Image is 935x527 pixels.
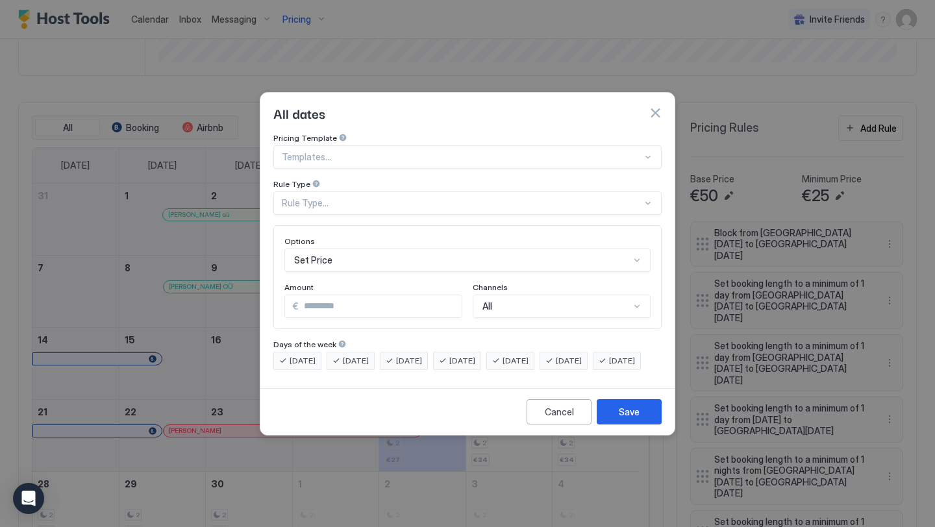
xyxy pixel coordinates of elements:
[284,282,314,292] span: Amount
[473,282,508,292] span: Channels
[273,133,337,143] span: Pricing Template
[609,355,635,367] span: [DATE]
[396,355,422,367] span: [DATE]
[619,405,640,419] div: Save
[273,179,310,189] span: Rule Type
[449,355,475,367] span: [DATE]
[13,483,44,514] div: Open Intercom Messenger
[556,355,582,367] span: [DATE]
[294,254,332,266] span: Set Price
[293,300,299,312] span: €
[282,197,642,209] div: Rule Type...
[284,236,315,246] span: Options
[503,355,529,367] span: [DATE]
[273,103,325,123] span: All dates
[343,355,369,367] span: [DATE]
[299,295,462,317] input: Input Field
[482,300,492,312] span: All
[290,355,316,367] span: [DATE]
[527,399,592,424] button: Cancel
[545,405,574,419] div: Cancel
[597,399,662,424] button: Save
[273,339,336,349] span: Days of the week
